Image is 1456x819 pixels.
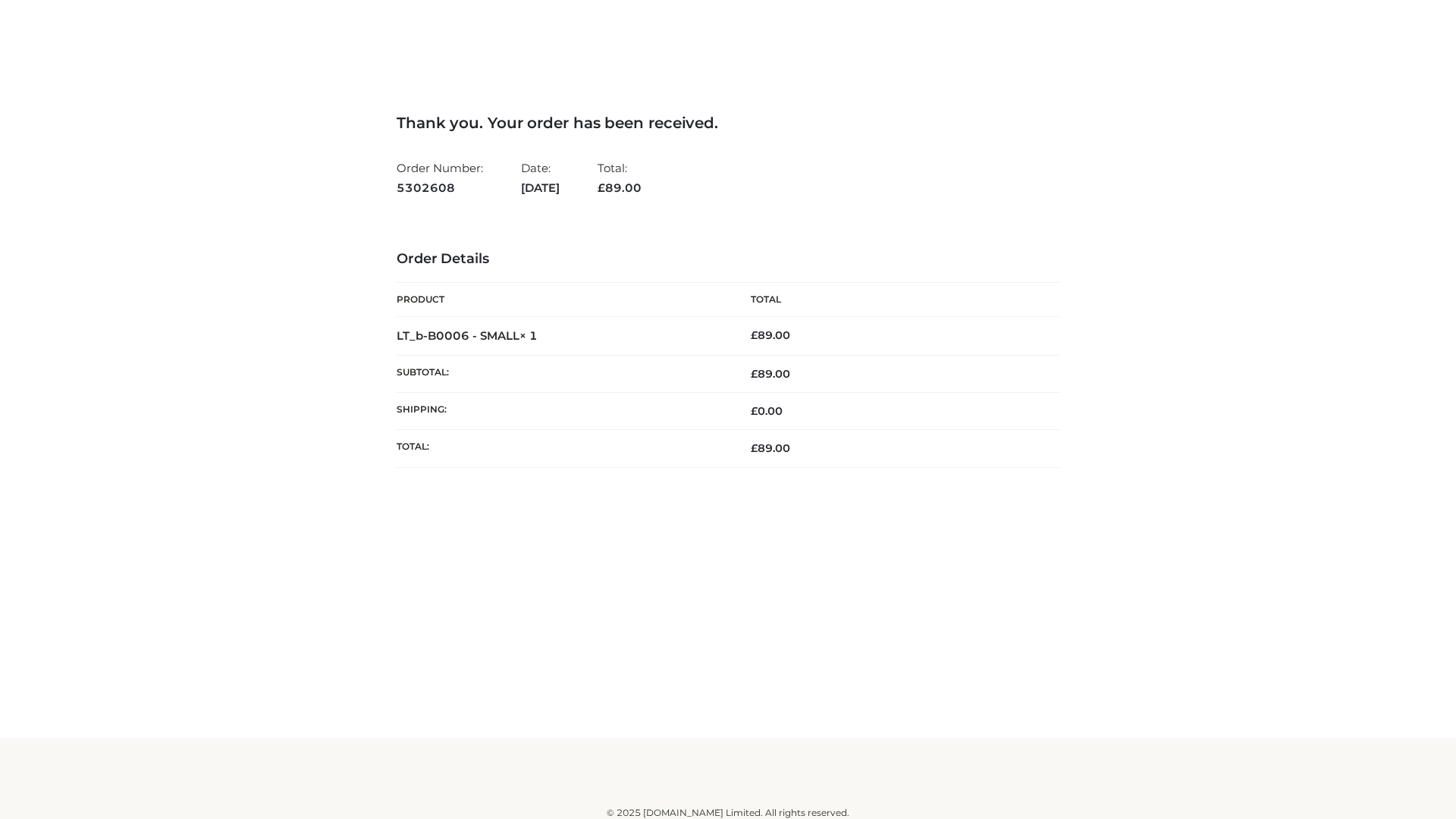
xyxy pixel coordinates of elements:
[521,178,560,198] strong: [DATE]
[397,155,483,201] li: Order Number:
[751,367,758,381] span: £
[751,328,790,342] bdi: 89.00
[397,283,728,317] th: Product
[598,155,642,201] li: Total:
[598,180,605,195] span: £
[521,155,560,201] li: Date:
[751,404,758,418] span: £
[397,355,728,392] th: Subtotal:
[751,404,783,418] bdi: 0.00
[751,328,758,342] span: £
[598,180,642,195] span: 89.00
[397,114,1059,132] h3: Thank you. Your order has been received.
[751,441,790,455] span: 89.00
[751,367,790,381] span: 89.00
[519,328,538,343] strong: × 1
[397,393,728,430] th: Shipping:
[751,441,758,455] span: £
[397,251,1059,268] h3: Order Details
[728,283,1059,317] th: Total
[397,328,538,343] strong: LT_b-B0006 - SMALL
[397,178,483,198] strong: 5302608
[397,430,728,467] th: Total:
